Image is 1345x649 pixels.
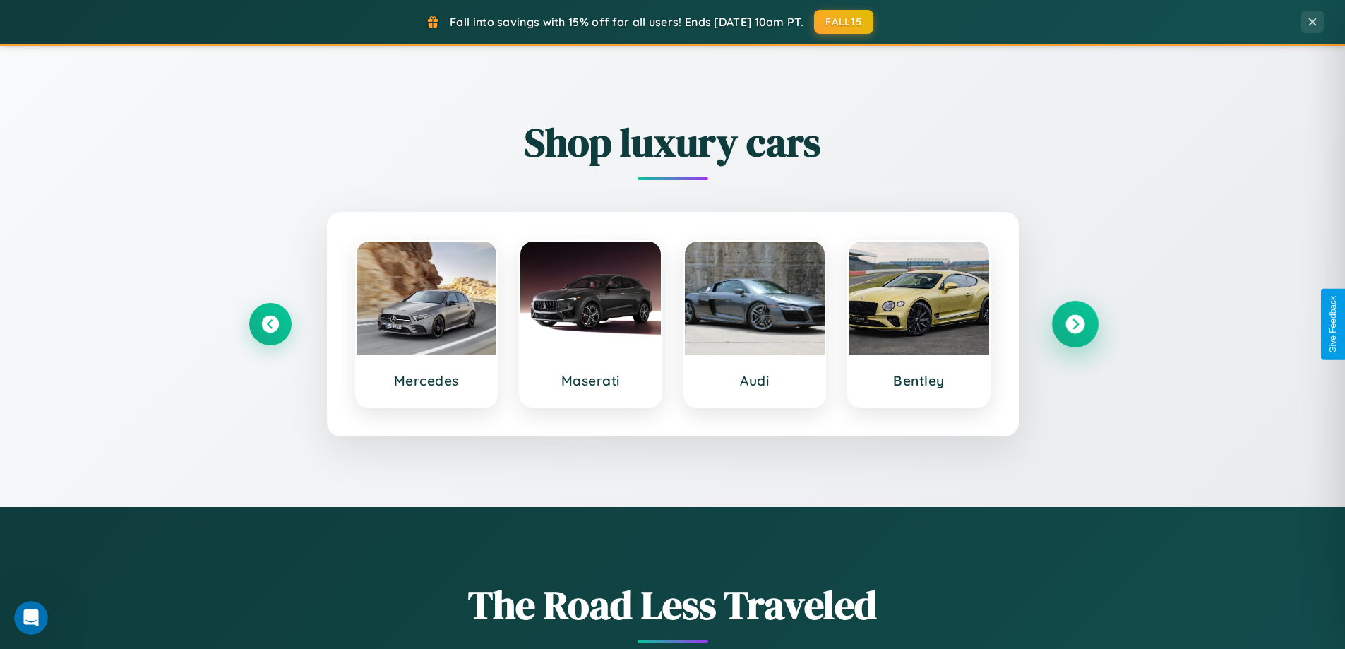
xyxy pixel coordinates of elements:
[249,115,1096,169] h2: Shop luxury cars
[1328,296,1338,353] div: Give Feedback
[699,372,811,389] h3: Audi
[814,10,873,34] button: FALL15
[450,15,803,29] span: Fall into savings with 15% off for all users! Ends [DATE] 10am PT.
[14,601,48,635] iframe: Intercom live chat
[863,372,975,389] h3: Bentley
[249,578,1096,632] h1: The Road Less Traveled
[534,372,647,389] h3: Maserati
[371,372,483,389] h3: Mercedes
